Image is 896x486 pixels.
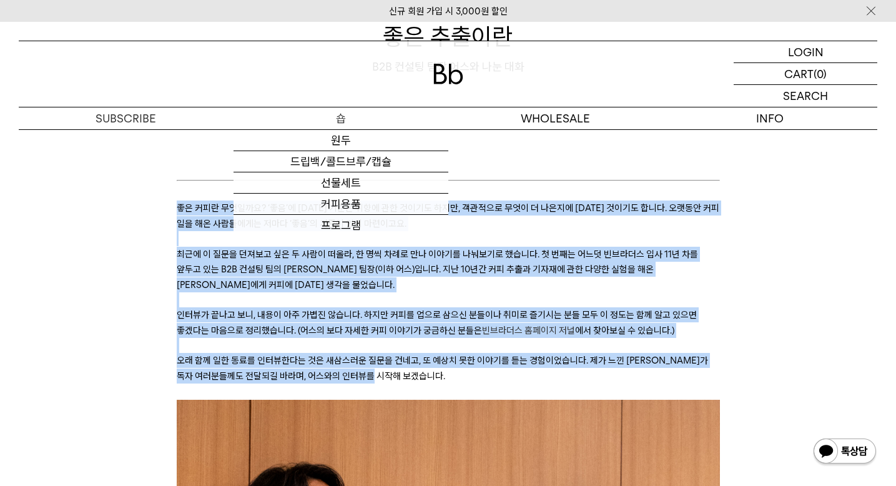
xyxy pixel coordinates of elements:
[177,355,708,381] span: 오래 함께 일한 동료를 인터뷰한다는 것은 새삼스러운 질문을 건네고, 또 예상치 못한 이야기를 듣는 경험이었습니다. 제가 느낀 [PERSON_NAME]가 독자 여러분들께도 전달...
[783,85,828,107] p: SEARCH
[234,215,448,236] a: 프로그램
[234,151,448,172] a: 드립백/콜드브루/캡슐
[177,309,697,335] span: 인터뷰가 끝나고 보니, 내용이 아주 가볍진 않습니다. 하지만 커피를 업으로 삼으신 분들이나 취미로 즐기시는 분들 모두 이 정도는 함께 알고 있으면 좋겠다는 마음으로 정리했습니...
[734,41,877,63] a: LOGIN
[482,325,575,336] a: 빈브라더스 홈페이지 저널
[575,325,674,336] span: 에서 찾아보실 수 있습니다.)
[234,107,448,129] a: 숍
[734,63,877,85] a: CART (0)
[177,202,719,229] span: 좋은 커피란 무엇일까요? ‘좋음’에 [DATE] 기준은 취향에 관한 것이기도 하지만, 객관적으로 무엇이 더 나은지에 [DATE] 것이기도 합니다. 오랫동안 커피 일을 해온 사...
[812,437,877,467] img: 카카오톡 채널 1:1 채팅 버튼
[788,41,824,62] p: LOGIN
[448,107,663,129] p: WHOLESALE
[19,107,234,129] a: SUBSCRIBE
[177,249,698,290] span: 최근에 이 질문을 던져보고 싶은 두 사람이 떠올라, 한 명씩 차례로 만나 이야기를 나눠보기로 했습니다. 첫 번째는 어느덧 빈브라더스 입사 11년 차를 앞두고 있는 B2B 컨설...
[814,63,827,84] p: (0)
[662,107,877,129] p: INFO
[784,63,814,84] p: CART
[433,64,463,84] img: 로고
[234,130,448,151] a: 원두
[234,172,448,194] a: 선물세트
[389,6,508,17] a: 신규 회원 가입 시 3,000원 할인
[234,194,448,215] a: 커피용품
